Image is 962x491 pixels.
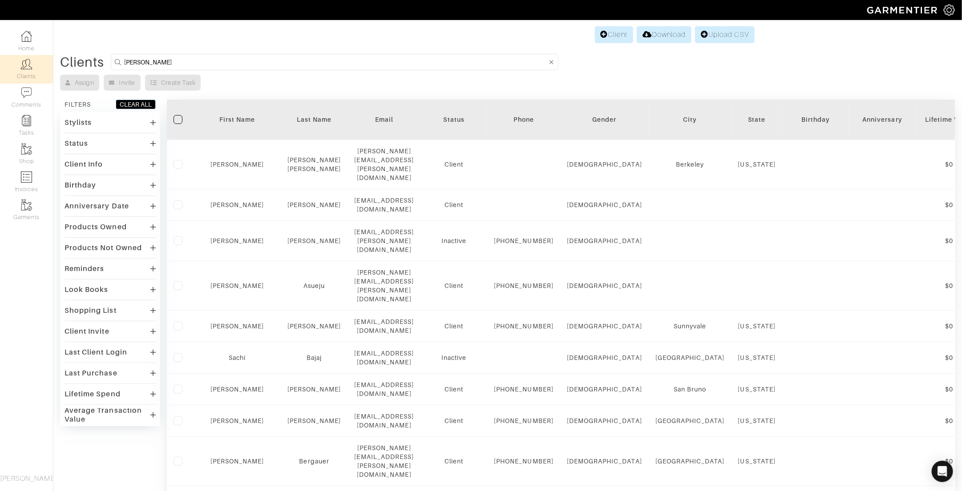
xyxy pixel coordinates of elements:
[210,323,264,330] a: [PERSON_NAME]
[655,115,725,124] div: City
[595,26,633,43] a: Client
[494,416,554,425] div: [PHONE_NUMBER]
[695,26,755,43] a: Upload CSV
[427,457,481,466] div: Client
[65,181,96,190] div: Birthday
[494,457,554,466] div: [PHONE_NUMBER]
[738,160,776,169] div: [US_STATE]
[21,87,32,98] img: comment-icon-a0a6a9ef722e966f86d9cbdc48e553b5cf19dbc54f86b18d962a5391bc8f6eb6.png
[355,147,414,182] div: [PERSON_NAME][EMAIL_ADDRESS][PERSON_NAME][DOMAIN_NAME]
[427,385,481,394] div: Client
[287,156,341,172] a: [PERSON_NAME] [PERSON_NAME]
[427,322,481,331] div: Client
[60,58,104,67] div: Clients
[738,322,776,331] div: [US_STATE]
[355,115,414,124] div: Email
[210,161,264,168] a: [PERSON_NAME]
[355,196,414,214] div: [EMAIL_ADDRESS][DOMAIN_NAME]
[303,282,325,289] a: Asueju
[194,100,281,140] th: Toggle SortBy
[287,417,341,424] a: [PERSON_NAME]
[65,139,88,148] div: Status
[567,322,642,331] div: [DEMOGRAPHIC_DATA]
[281,100,348,140] th: Toggle SortBy
[120,100,152,109] div: CLEAR ALL
[738,416,776,425] div: [US_STATE]
[567,385,642,394] div: [DEMOGRAPHIC_DATA]
[567,281,642,290] div: [DEMOGRAPHIC_DATA]
[65,406,150,424] div: Average Transaction Value
[655,322,725,331] div: Sunnyvale
[299,458,329,465] a: Bergauer
[355,349,414,367] div: [EMAIL_ADDRESS][DOMAIN_NAME]
[116,100,156,109] button: CLEAR ALL
[65,160,103,169] div: Client Info
[655,160,725,169] div: Berkeley
[65,327,109,336] div: Client Invite
[560,100,649,140] th: Toggle SortBy
[21,144,32,155] img: garments-icon-b7da505a4dc4fd61783c78ac3ca0ef83fa9d6f193b1c9dc38574b1d14d53ca28.png
[427,160,481,169] div: Client
[427,353,481,362] div: Inactive
[494,385,554,394] div: [PHONE_NUMBER]
[124,56,547,68] input: Search by name, email, phone, city, or state
[200,115,274,124] div: First Name
[494,281,554,290] div: [PHONE_NUMBER]
[21,59,32,70] img: clients-icon-6bae9207a08558b7cb47a8932f037763ab4055f8c8b6bfacd5dc20c3e0201464.png
[287,323,341,330] a: [PERSON_NAME]
[655,353,725,362] div: [GEOGRAPHIC_DATA]
[932,461,953,482] div: Open Intercom Messenger
[427,200,481,209] div: Client
[738,457,776,466] div: [US_STATE]
[567,236,642,245] div: [DEMOGRAPHIC_DATA]
[427,115,481,124] div: Status
[355,380,414,398] div: [EMAIL_ADDRESS][DOMAIN_NAME]
[427,236,481,245] div: Inactive
[210,458,264,465] a: [PERSON_NAME]
[494,115,554,124] div: Phone
[637,26,691,43] a: Download
[355,317,414,335] div: [EMAIL_ADDRESS][DOMAIN_NAME]
[210,386,264,393] a: [PERSON_NAME]
[287,201,341,208] a: [PERSON_NAME]
[65,369,117,378] div: Last Purchase
[567,200,642,209] div: [DEMOGRAPHIC_DATA]
[355,443,414,479] div: [PERSON_NAME][EMAIL_ADDRESS][PERSON_NAME][DOMAIN_NAME]
[655,416,725,425] div: [GEOGRAPHIC_DATA]
[420,100,487,140] th: Toggle SortBy
[655,385,725,394] div: San Bruno
[210,417,264,424] a: [PERSON_NAME]
[65,390,121,399] div: Lifetime Spend
[65,306,117,315] div: Shopping List
[494,236,554,245] div: [PHONE_NUMBER]
[782,100,849,140] th: Toggle SortBy
[427,416,481,425] div: Client
[65,223,127,232] div: Products Owned
[65,118,92,127] div: Stylists
[856,115,909,124] div: Anniversary
[65,100,91,109] div: FILTERS
[355,268,414,303] div: [PERSON_NAME][EMAIL_ADDRESS][PERSON_NAME][DOMAIN_NAME]
[567,353,642,362] div: [DEMOGRAPHIC_DATA]
[21,115,32,126] img: reminder-icon-8004d30b9f0a5d33ae49ab947aed9ed385cf756f9e5892f1edd6e32f2345188e.png
[355,228,414,254] div: [EMAIL_ADDRESS][PERSON_NAME][DOMAIN_NAME]
[65,264,104,273] div: Reminders
[21,200,32,211] img: garments-icon-b7da505a4dc4fd61783c78ac3ca0ef83fa9d6f193b1c9dc38574b1d14d53ca28.png
[65,202,129,211] div: Anniversary Date
[738,385,776,394] div: [US_STATE]
[65,244,142,252] div: Products Not Owned
[494,322,554,331] div: [PHONE_NUMBER]
[738,115,776,124] div: State
[287,115,341,124] div: Last Name
[210,201,264,208] a: [PERSON_NAME]
[944,4,955,16] img: gear-icon-white-bd11855cb880d31180b6d7d6211b90ccbf57a29d726f0c71d8c61bd08dd39cc2.png
[21,172,32,183] img: orders-icon-0abe47150d42831381b5fb84f609e132dff9fe21cb692f30cb5eec754e2cba89.png
[355,412,414,430] div: [EMAIL_ADDRESS][DOMAIN_NAME]
[849,100,916,140] th: Toggle SortBy
[287,237,341,244] a: [PERSON_NAME]
[210,237,264,244] a: [PERSON_NAME]
[567,457,642,466] div: [DEMOGRAPHIC_DATA]
[287,386,341,393] a: [PERSON_NAME]
[567,416,642,425] div: [DEMOGRAPHIC_DATA]
[567,115,642,124] div: Gender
